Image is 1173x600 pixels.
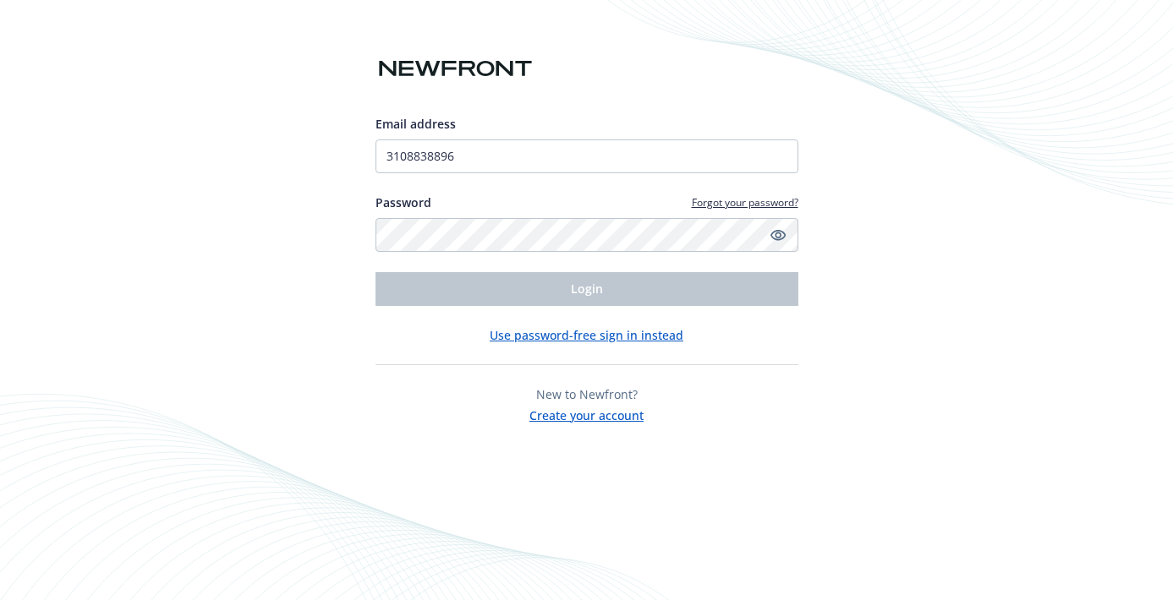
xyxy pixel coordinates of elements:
[692,195,798,210] a: Forgot your password?
[536,386,638,402] span: New to Newfront?
[375,116,456,132] span: Email address
[768,225,788,245] a: Show password
[375,218,798,252] input: Enter your password
[375,139,798,173] input: Enter your email
[529,403,644,424] button: Create your account
[490,326,683,344] button: Use password-free sign in instead
[375,272,798,306] button: Login
[375,54,535,84] img: Newfront logo
[571,281,603,297] span: Login
[375,194,431,211] label: Password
